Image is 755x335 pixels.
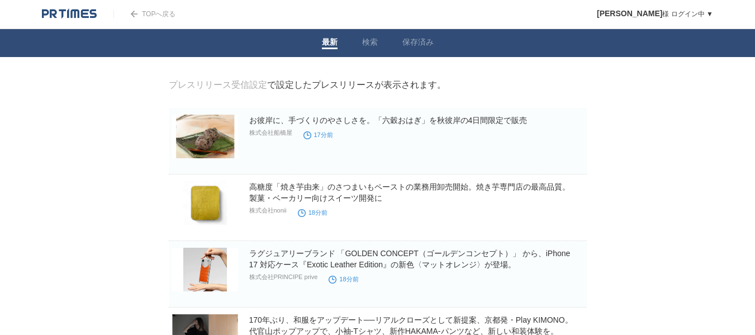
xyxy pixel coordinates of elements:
[113,10,175,18] a: TOPへ戻る
[169,79,446,91] div: で設定したプレスリリースが表示されます。
[249,129,292,137] p: 株式会社船橋屋
[42,8,97,20] img: logo.png
[322,37,338,49] a: 最新
[249,116,528,125] a: お彼岸に、手づくりのやさしさを。「六穀おはぎ」を秋彼岸の4日間限定で販売
[172,115,238,158] img: お彼岸に、手づくりのやさしさを。「六穀おはぎ」を秋彼岸の4日間限定で販売
[249,206,287,215] p: 株式会社nonii
[172,181,238,225] img: 高糖度「焼き芋由来」のさつまいもペーストの業務用卸売開始。焼き芋専門店の最高品質。製菓・ベーカリー向けスイーツ開発に
[362,37,378,49] a: 検索
[329,276,358,282] time: 18分前
[172,248,238,291] img: ラグジュアリーブランド 「GOLDEN CONCEPT（ゴールデンコンセプト）」 から、iPhone 17 対応ケース『Exotic Leather Edition』の新色〈マットオレンジ〉が登場。
[303,131,333,138] time: 17分前
[131,11,137,17] img: arrow.png
[597,9,662,18] span: [PERSON_NAME]
[298,209,327,216] time: 18分前
[169,80,267,89] a: プレスリリース受信設定
[597,10,713,18] a: [PERSON_NAME]様 ログイン中 ▼
[402,37,434,49] a: 保存済み
[249,273,318,281] p: 株式会社PRINCIPE prive
[249,249,571,269] a: ラグジュアリーブランド 「GOLDEN CONCEPT（ゴールデンコンセプト）」 から、iPhone 17 対応ケース『Exotic Leather Edition』の新色〈マットオレンジ〉が登場。
[249,182,570,202] a: 高糖度「焼き芋由来」のさつまいもペーストの業務用卸売開始。焼き芋専門店の最高品質。製菓・ベーカリー向けスイーツ開発に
